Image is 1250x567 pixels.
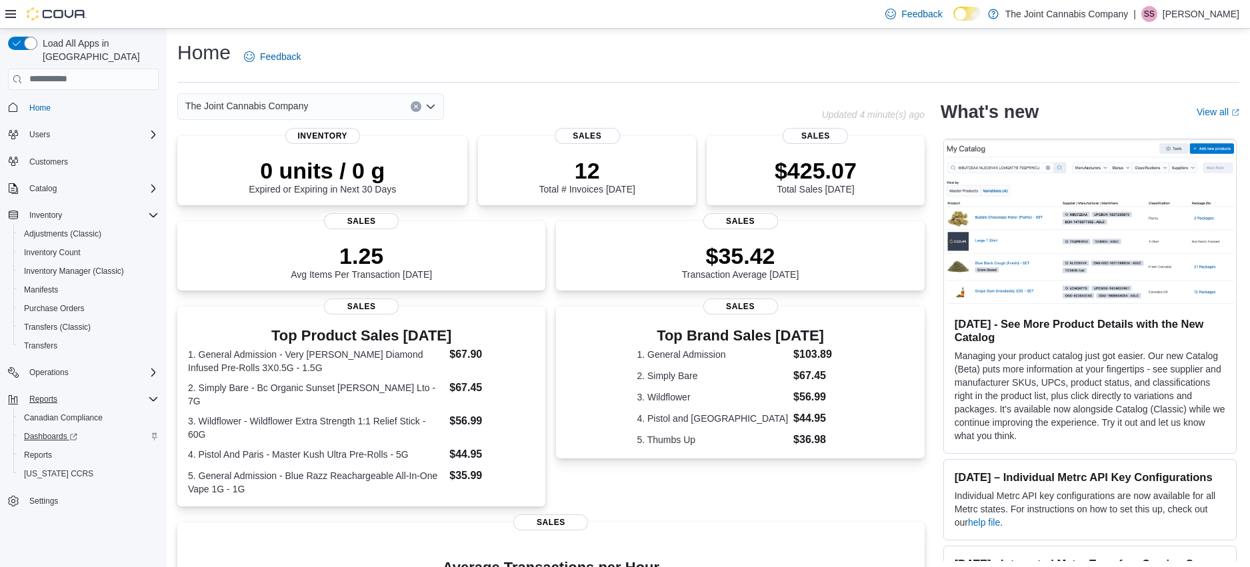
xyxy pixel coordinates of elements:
[29,183,57,194] span: Catalog
[637,433,788,446] dt: 5. Thumbs Up
[19,300,90,316] a: Purchase Orders
[955,317,1225,344] h3: [DATE] - See More Product Details with the New Catalog
[955,489,1225,529] p: Individual Metrc API key configurations are now available for all Metrc states. For instructions ...
[24,181,62,197] button: Catalog
[24,391,159,407] span: Reports
[188,469,444,496] dt: 5. General Admission - Blue Razz Reachargeable All-In-One Vape 1G - 1G
[19,282,159,298] span: Manifests
[24,364,74,380] button: Operations
[24,247,81,258] span: Inventory Count
[449,446,535,462] dd: $44.95
[19,300,159,316] span: Purchase Orders
[19,263,159,279] span: Inventory Manager (Classic)
[880,1,947,27] a: Feedback
[449,346,535,362] dd: $67.90
[29,496,58,506] span: Settings
[13,464,164,483] button: [US_STATE] CCRS
[24,450,52,460] span: Reports
[291,243,432,269] p: 1.25
[24,207,67,223] button: Inventory
[425,101,436,112] button: Open list of options
[27,7,87,21] img: Cova
[513,514,588,530] span: Sales
[188,414,444,441] dt: 3. Wildflower - Wildflower Extra Strength 1:1 Relief Stick - 60G
[13,427,164,446] a: Dashboards
[941,101,1039,123] h2: What's new
[19,410,108,426] a: Canadian Compliance
[637,348,788,361] dt: 1. General Admission
[24,284,58,295] span: Manifests
[24,181,159,197] span: Catalog
[177,39,231,66] h1: Home
[24,127,159,143] span: Users
[24,492,159,509] span: Settings
[19,466,99,482] a: [US_STATE] CCRS
[968,517,1000,528] a: help file
[19,466,159,482] span: Washington CCRS
[637,390,788,404] dt: 3. Wildflower
[188,328,535,344] h3: Top Product Sales [DATE]
[13,262,164,281] button: Inventory Manager (Classic)
[185,98,308,114] span: The Joint Cannabis Company
[955,349,1225,442] p: Managing your product catalog just got easier. Our new Catalog (Beta) puts more information at yo...
[19,263,129,279] a: Inventory Manager (Classic)
[24,391,63,407] button: Reports
[3,363,164,382] button: Operations
[3,491,164,510] button: Settings
[24,340,57,351] span: Transfers
[13,281,164,299] button: Manifests
[793,346,844,362] dd: $103.89
[793,410,844,426] dd: $44.95
[324,298,399,314] span: Sales
[555,128,620,144] span: Sales
[793,389,844,405] dd: $56.99
[955,470,1225,484] h3: [DATE] – Individual Metrc API Key Configurations
[24,229,101,239] span: Adjustments (Classic)
[285,128,360,144] span: Inventory
[24,431,77,442] span: Dashboards
[37,37,159,63] span: Load All Apps in [GEOGRAPHIC_DATA]
[1005,6,1128,22] p: The Joint Cannabis Company
[3,98,164,117] button: Home
[682,243,799,280] div: Transaction Average [DATE]
[19,410,159,426] span: Canadian Compliance
[1197,107,1239,117] a: View allExternal link
[19,226,107,242] a: Adjustments (Classic)
[901,7,942,21] span: Feedback
[29,157,68,167] span: Customers
[188,348,444,374] dt: 1. General Admission - Very [PERSON_NAME] Diamond Infused Pre-Rolls 3X0.5G - 1.5G
[24,322,91,332] span: Transfers (Classic)
[239,43,306,70] a: Feedback
[19,428,159,444] span: Dashboards
[449,380,535,396] dd: $67.45
[29,367,69,378] span: Operations
[793,432,844,448] dd: $36.98
[29,103,51,113] span: Home
[188,381,444,408] dt: 2. Simply Bare - Bc Organic Sunset [PERSON_NAME] Lto - 7G
[3,206,164,225] button: Inventory
[3,179,164,198] button: Catalog
[1231,109,1239,117] svg: External link
[775,157,857,195] div: Total Sales [DATE]
[783,128,848,144] span: Sales
[19,282,63,298] a: Manifests
[19,226,159,242] span: Adjustments (Classic)
[8,93,159,546] nav: Complex example
[24,100,56,116] a: Home
[411,101,421,112] button: Clear input
[3,390,164,408] button: Reports
[449,468,535,484] dd: $35.99
[24,99,159,116] span: Home
[249,157,396,195] div: Expired or Expiring in Next 30 Days
[539,157,635,195] div: Total # Invoices [DATE]
[24,154,73,170] a: Customers
[637,412,788,425] dt: 4. Pistol and [GEOGRAPHIC_DATA]
[1133,6,1136,22] p: |
[793,368,844,384] dd: $67.45
[249,157,396,184] p: 0 units / 0 g
[775,157,857,184] p: $425.07
[682,243,799,269] p: $35.42
[19,245,159,261] span: Inventory Count
[953,7,981,21] input: Dark Mode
